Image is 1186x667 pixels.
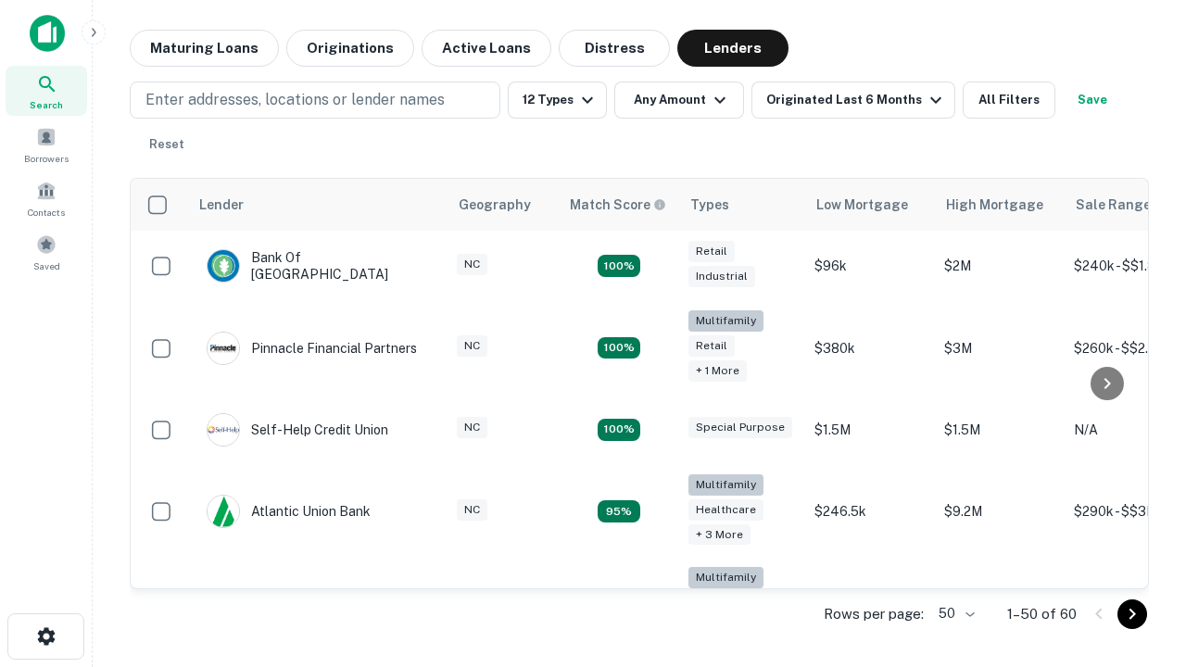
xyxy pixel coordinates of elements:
div: The Fidelity Bank [207,588,357,622]
th: High Mortgage [935,179,1065,231]
div: NC [457,499,487,521]
div: Pinnacle Financial Partners [207,332,417,365]
div: Matching Properties: 15, hasApolloMatch: undefined [598,255,640,277]
div: Bank Of [GEOGRAPHIC_DATA] [207,249,429,283]
div: NC [457,254,487,275]
div: Retail [688,335,735,357]
div: Types [690,194,729,216]
td: $1.5M [935,395,1065,465]
button: All Filters [963,82,1055,119]
div: Originated Last 6 Months [766,89,947,111]
a: Contacts [6,173,87,223]
div: Atlantic Union Bank [207,495,371,528]
td: $2M [935,231,1065,301]
span: Contacts [28,205,65,220]
span: Search [30,97,63,112]
p: Enter addresses, locations or lender names [145,89,445,111]
button: Distress [559,30,670,67]
img: picture [208,496,239,527]
th: Capitalize uses an advanced AI algorithm to match your search with the best lender. The match sco... [559,179,679,231]
div: NC [457,417,487,438]
button: Save your search to get updates of matches that match your search criteria. [1063,82,1122,119]
a: Borrowers [6,120,87,170]
div: Retail [688,241,735,262]
div: NC [457,335,487,357]
p: Rows per page: [824,603,924,625]
div: Matching Properties: 17, hasApolloMatch: undefined [598,337,640,359]
td: $1.5M [805,395,935,465]
td: $380k [805,301,935,395]
span: Saved [33,258,60,273]
img: picture [208,414,239,446]
td: $3.2M [935,558,1065,651]
img: picture [208,333,239,364]
td: $246.5k [805,465,935,559]
p: 1–50 of 60 [1007,603,1077,625]
div: Multifamily [688,310,763,332]
div: Healthcare [688,499,763,521]
button: Any Amount [614,82,744,119]
div: + 1 more [688,360,747,382]
div: Multifamily [688,474,763,496]
h6: Match Score [570,195,662,215]
td: $246k [805,558,935,651]
div: Special Purpose [688,417,792,438]
th: Geography [448,179,559,231]
div: Lender [199,194,244,216]
div: Capitalize uses an advanced AI algorithm to match your search with the best lender. The match sco... [570,195,666,215]
button: Originations [286,30,414,67]
th: Low Mortgage [805,179,935,231]
button: 12 Types [508,82,607,119]
button: Lenders [677,30,789,67]
button: Go to next page [1117,599,1147,629]
td: $96k [805,231,935,301]
iframe: Chat Widget [1093,459,1186,548]
td: $3M [935,301,1065,395]
a: Search [6,66,87,116]
button: Enter addresses, locations or lender names [130,82,500,119]
div: High Mortgage [946,194,1043,216]
td: $9.2M [935,465,1065,559]
th: Types [679,179,805,231]
div: Multifamily [688,567,763,588]
div: Matching Properties: 11, hasApolloMatch: undefined [598,419,640,441]
th: Lender [188,179,448,231]
div: 50 [931,600,978,627]
button: Reset [137,126,196,163]
div: Matching Properties: 9, hasApolloMatch: undefined [598,500,640,522]
button: Maturing Loans [130,30,279,67]
div: Sale Range [1076,194,1151,216]
div: Low Mortgage [816,194,908,216]
img: capitalize-icon.png [30,15,65,52]
div: + 3 more [688,524,751,546]
img: picture [208,250,239,282]
div: Industrial [688,266,755,287]
button: Originated Last 6 Months [751,82,955,119]
span: Borrowers [24,151,69,166]
a: Saved [6,227,87,277]
button: Active Loans [422,30,551,67]
div: Geography [459,194,531,216]
div: Self-help Credit Union [207,413,388,447]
